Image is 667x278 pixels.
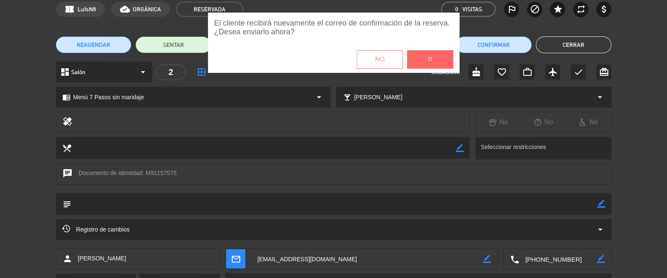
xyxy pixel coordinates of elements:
button: No [357,50,403,69]
span: ¿Desea enviarlo ahora? [214,28,453,36]
span: No [375,55,384,64]
span: Si [428,55,432,64]
button: Si [407,50,453,69]
span: El cliente recibirá nuevamente el correo de confirmación de la reserva. [214,19,453,28]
